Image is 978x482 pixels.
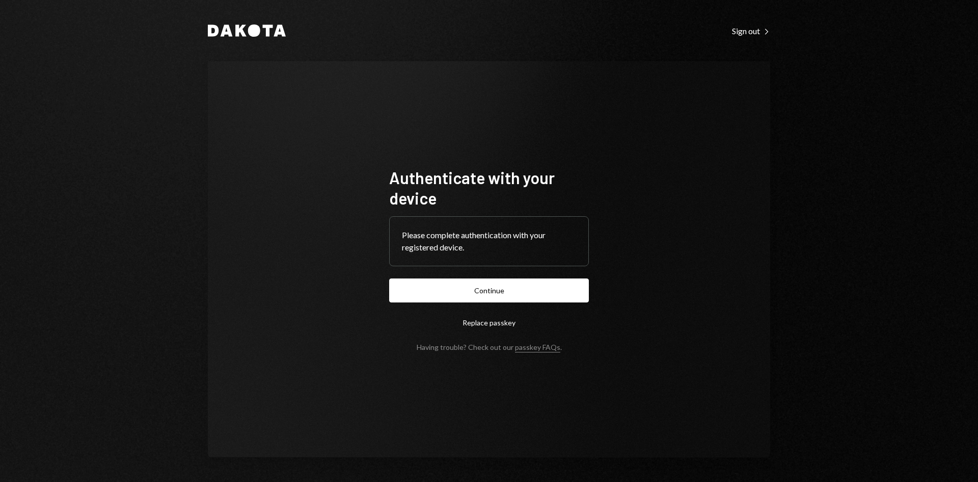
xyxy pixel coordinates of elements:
[732,26,770,36] div: Sign out
[417,343,562,351] div: Having trouble? Check out our .
[732,25,770,36] a: Sign out
[515,343,560,352] a: passkey FAQs
[389,278,589,302] button: Continue
[402,229,576,253] div: Please complete authentication with your registered device.
[389,167,589,208] h1: Authenticate with your device
[389,311,589,335] button: Replace passkey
